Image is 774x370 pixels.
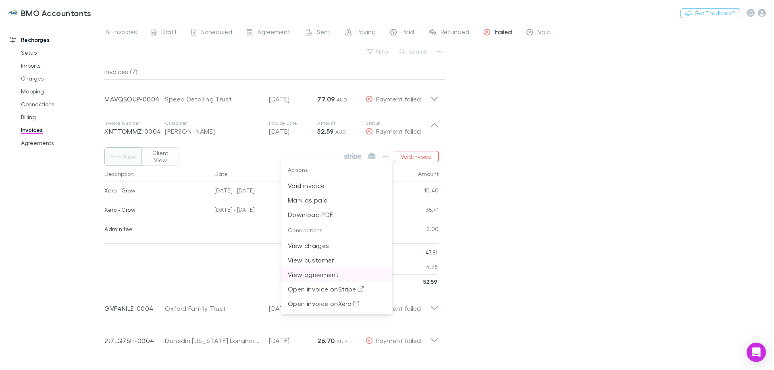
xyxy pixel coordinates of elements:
a: View customer [281,255,392,263]
p: Actions [281,162,392,178]
a: View charges [281,241,392,248]
li: View agreement [281,267,392,282]
p: Download PDF [288,210,386,219]
li: Open invoice onStripe [281,282,392,296]
a: View agreement [281,270,392,277]
p: Connections [281,222,392,239]
a: Open invoice onStripe [281,284,392,292]
p: Open invoice on Stripe [288,284,386,294]
li: Download PDF [281,207,392,222]
li: Mark as paid [281,193,392,207]
a: Download PDF [281,209,392,217]
a: Open invoice onXero [281,299,392,306]
li: Open invoice onXero [281,296,392,311]
p: Void invoice [288,181,386,190]
p: Mark as paid [288,195,386,205]
li: View customer [281,253,392,267]
li: Void invoice [281,178,392,193]
div: Open Intercom Messenger [747,343,766,362]
p: Open invoice on Xero [288,299,386,308]
li: View charges [281,238,392,253]
p: View charges [288,241,386,250]
p: View agreement [288,270,386,279]
p: View customer [288,255,386,265]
